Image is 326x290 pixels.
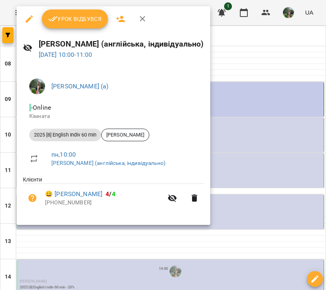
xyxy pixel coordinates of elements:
button: Візит ще не сплачено. Додати оплату? [23,189,42,208]
span: 2025 [8] English Indiv 60 min [29,131,101,138]
ul: Клієнти [23,176,204,215]
span: - Online [29,104,53,111]
img: c0e52ca214e23f1dcb7d1c5ba6b1c1a3.jpeg [29,79,45,94]
a: [DATE] 10:00-11:00 [39,51,92,58]
a: 😀 [PERSON_NAME] [45,189,102,199]
span: 4 [106,190,109,198]
span: Урок відбувся [48,14,102,24]
a: пн , 10:00 [51,151,76,158]
p: [PHONE_NUMBER] [45,199,163,207]
span: 4 [112,190,115,198]
div: [PERSON_NAME] [101,129,149,141]
button: Урок відбувся [42,9,108,28]
a: [PERSON_NAME] (а) [51,82,109,90]
p: Кімната [29,112,198,120]
b: / [106,190,115,198]
span: [PERSON_NAME] [102,131,149,138]
a: [PERSON_NAME] (англійська, індивідуально) [51,160,166,166]
h6: [PERSON_NAME] (англійська, індивідуально) [39,38,204,50]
